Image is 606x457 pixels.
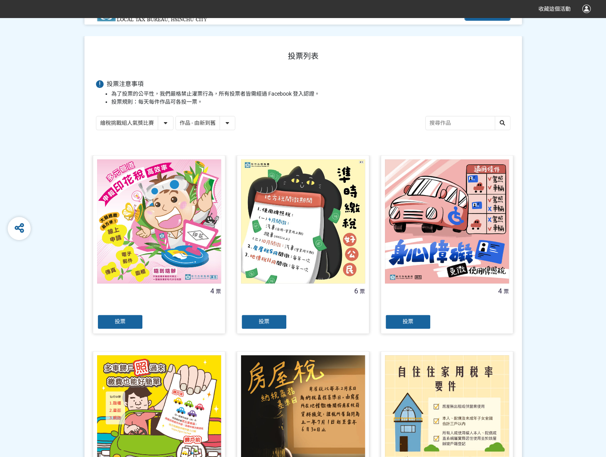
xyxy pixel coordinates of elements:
[115,318,125,325] span: 投票
[504,288,509,295] span: 票
[381,155,513,334] a: 4票投票
[426,116,510,130] input: 搜尋作品
[216,288,221,295] span: 票
[360,288,365,295] span: 票
[111,90,510,98] li: 為了投票的公平性，我們嚴格禁止灌票行為，所有投票者皆需經過 Facebook 登入認證。
[107,80,144,88] span: 投票注意事項
[210,287,214,295] span: 4
[93,155,225,334] a: 4票投票
[403,318,413,325] span: 投票
[96,51,510,61] h1: 投票列表
[498,287,502,295] span: 4
[538,6,571,12] span: 收藏這個活動
[111,98,510,106] li: 投票規則：每天每件作品可各投一票。
[237,155,369,334] a: 6票投票
[354,287,358,295] span: 6
[259,318,269,325] span: 投票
